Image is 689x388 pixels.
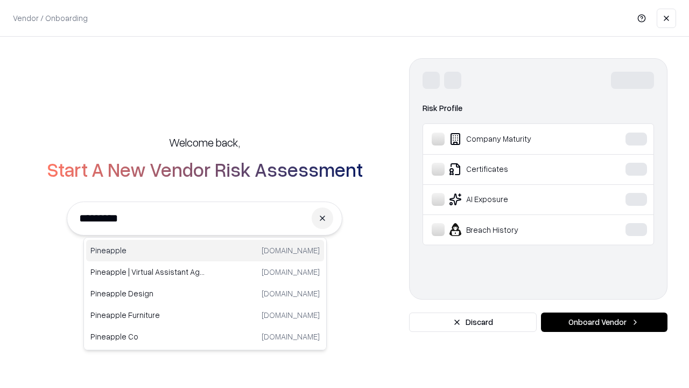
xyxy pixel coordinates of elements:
[262,266,320,278] p: [DOMAIN_NAME]
[262,331,320,342] p: [DOMAIN_NAME]
[541,313,667,332] button: Onboard Vendor
[262,309,320,321] p: [DOMAIN_NAME]
[90,245,205,256] p: Pineapple
[432,193,593,206] div: AI Exposure
[90,309,205,321] p: Pineapple Furniture
[90,266,205,278] p: Pineapple | Virtual Assistant Agency
[47,158,363,180] h2: Start A New Vendor Risk Assessment
[169,135,240,150] h5: Welcome back,
[409,313,537,332] button: Discard
[262,245,320,256] p: [DOMAIN_NAME]
[262,288,320,299] p: [DOMAIN_NAME]
[432,163,593,176] div: Certificates
[432,223,593,236] div: Breach History
[423,102,654,115] div: Risk Profile
[432,133,593,145] div: Company Maturity
[90,331,205,342] p: Pineapple Co
[83,237,327,350] div: Suggestions
[90,288,205,299] p: Pineapple Design
[13,12,88,24] p: Vendor / Onboarding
